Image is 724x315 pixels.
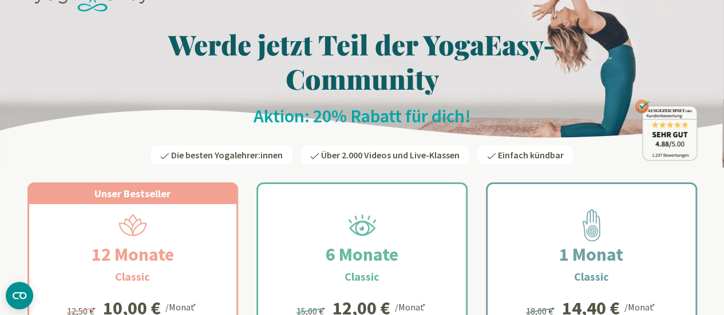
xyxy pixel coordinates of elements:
h3: Classic [345,268,379,285]
h3: Classic [574,268,609,285]
span: Einfach kündbar [498,149,564,161]
h2: Aktion: 20% Rabatt für dich! [27,105,697,127]
img: ausgezeichnet_badge.png [635,99,697,161]
h2: 1 Monat [532,241,651,268]
h3: Classic [115,268,150,285]
div: /Monat [165,299,198,314]
h2: 12 Monate [64,241,201,268]
h1: Werde jetzt Teil der YogaEasy-Community [27,27,697,95]
span: Die besten Yogalehrer:innen [171,149,283,161]
span: Über 2.000 Videos und Live-Klassen [321,149,460,161]
span: Unser Bestseller [94,187,171,200]
button: CMP-Widget öffnen [6,282,33,309]
div: /Monat [624,299,657,314]
div: /Monat [395,299,428,314]
h2: 6 Monate [298,241,426,268]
